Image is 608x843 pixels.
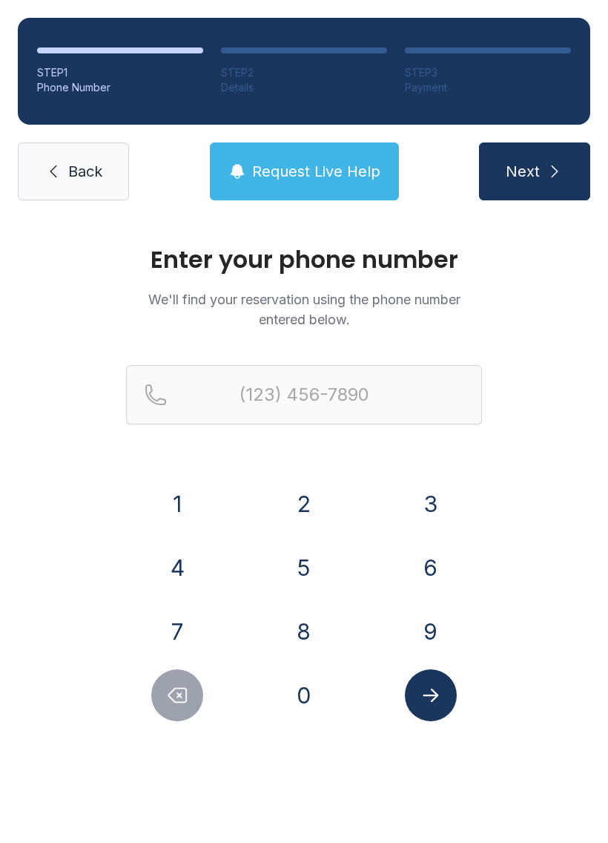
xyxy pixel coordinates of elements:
[405,65,571,80] div: STEP 3
[405,606,457,657] button: 9
[405,80,571,95] div: Payment
[126,289,482,329] p: We'll find your reservation using the phone number entered below.
[151,542,203,594] button: 4
[221,80,387,95] div: Details
[278,478,330,530] button: 2
[278,606,330,657] button: 8
[126,248,482,272] h1: Enter your phone number
[68,161,102,182] span: Back
[405,542,457,594] button: 6
[151,478,203,530] button: 1
[126,365,482,424] input: Reservation phone number
[278,669,330,721] button: 0
[405,478,457,530] button: 3
[37,65,203,80] div: STEP 1
[405,669,457,721] button: Submit lookup form
[278,542,330,594] button: 5
[151,606,203,657] button: 7
[252,161,380,182] span: Request Live Help
[151,669,203,721] button: Delete number
[506,161,540,182] span: Next
[221,65,387,80] div: STEP 2
[37,80,203,95] div: Phone Number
